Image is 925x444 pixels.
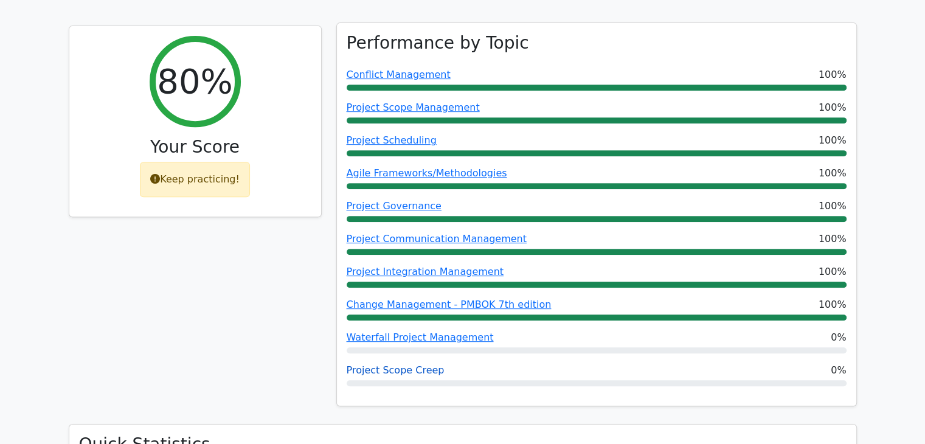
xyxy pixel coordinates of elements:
[819,265,847,279] span: 100%
[819,68,847,82] span: 100%
[347,331,494,343] a: Waterfall Project Management
[347,299,552,310] a: Change Management - PMBOK 7th edition
[819,232,847,246] span: 100%
[347,200,442,212] a: Project Governance
[157,61,232,102] h2: 80%
[819,166,847,181] span: 100%
[79,137,311,158] h3: Your Score
[140,162,250,197] div: Keep practicing!
[347,167,507,179] a: Agile Frameworks/Methodologies
[831,363,846,378] span: 0%
[347,266,504,277] a: Project Integration Management
[347,33,529,54] h3: Performance by Topic
[347,233,527,245] a: Project Communication Management
[819,297,847,312] span: 100%
[819,199,847,213] span: 100%
[831,330,846,345] span: 0%
[347,102,480,113] a: Project Scope Management
[819,100,847,115] span: 100%
[819,133,847,148] span: 100%
[347,364,445,376] a: Project Scope Creep
[347,134,437,146] a: Project Scheduling
[347,69,451,80] a: Conflict Management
